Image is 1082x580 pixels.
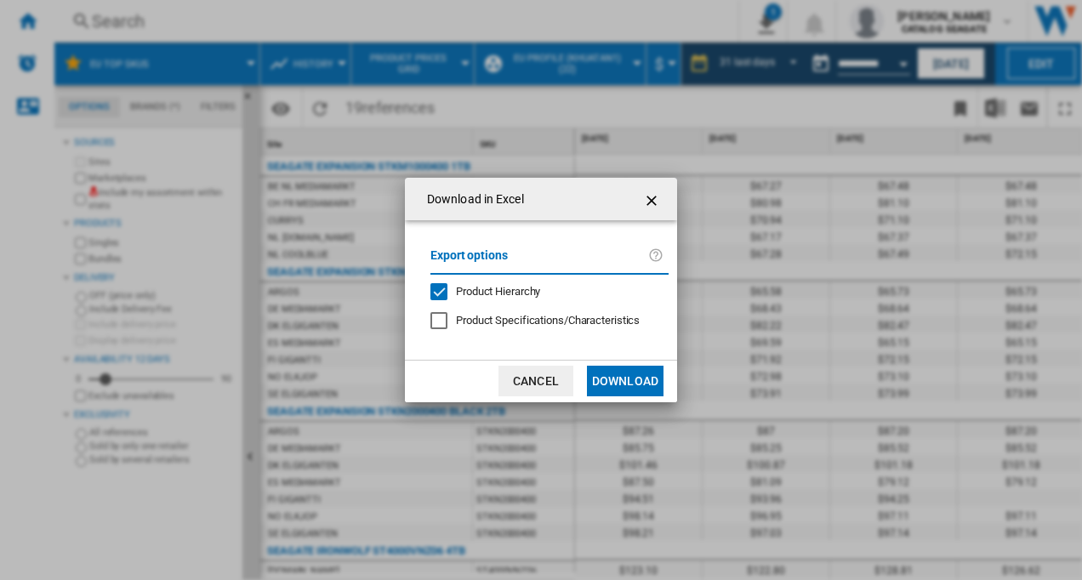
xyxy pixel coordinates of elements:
md-dialog: {{::getI18NText('REPORTS.ACTION_BAR.EXCEL')}} {{::getI18NText('REPORTS.EXPORT.TITLE')}} ... [405,178,677,401]
h4: Download in Excel [419,191,524,208]
div: Only applies to Category View [456,313,640,328]
button: Download [587,366,663,396]
label: Export options [430,246,648,277]
button: Cancel [498,366,573,396]
button: getI18NText('BUTTONS.CLOSE_DIALOG') [636,182,670,216]
ng-md-icon: getI18NText('BUTTONS.CLOSE_DIALOG') [643,190,663,211]
span: Product Specifications/Characteristics [456,314,640,327]
span: Product Hierarchy [456,285,540,298]
md-checkbox: Product Hierarchy [430,283,655,299]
